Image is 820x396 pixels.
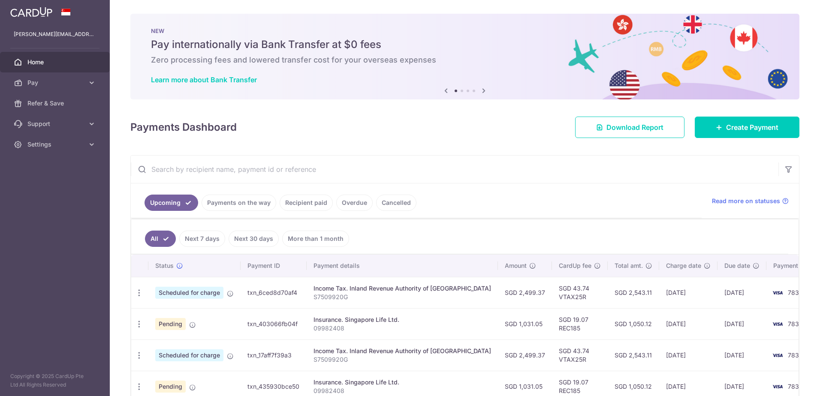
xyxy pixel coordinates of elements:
a: All [145,231,176,247]
span: 7834 [788,289,803,296]
span: 7834 [788,383,803,390]
a: Cancelled [376,195,416,211]
a: Read more on statuses [712,197,789,205]
span: Support [27,120,84,128]
td: SGD 2,543.11 [608,277,659,308]
span: Pay [27,78,84,87]
td: txn_6ced8d70af4 [241,277,307,308]
td: txn_17aff7f39a3 [241,339,307,371]
span: Scheduled for charge [155,287,223,299]
p: S7509920G [314,355,491,364]
div: Insurance. Singapore Life Ltd. [314,315,491,324]
p: 09982408 [314,387,491,395]
a: Create Payment [695,117,799,138]
td: [DATE] [659,308,717,339]
span: Read more on statuses [712,197,780,205]
span: Status [155,261,174,270]
a: Next 30 days [229,231,279,247]
span: Pending [155,318,186,330]
td: SGD 43.74 VTAX25R [552,277,608,308]
span: Download Report [606,122,663,132]
td: SGD 19.07 REC185 [552,308,608,339]
span: Settings [27,140,84,149]
img: Bank transfer banner [130,14,799,99]
a: More than 1 month [282,231,349,247]
p: [PERSON_NAME][EMAIL_ADDRESS][DOMAIN_NAME] [14,30,96,39]
div: Income Tax. Inland Revenue Authority of [GEOGRAPHIC_DATA] [314,347,491,355]
span: Charge date [666,261,701,270]
p: S7509920G [314,293,491,301]
h6: Zero processing fees and lowered transfer cost for your overseas expenses [151,55,779,65]
p: NEW [151,27,779,34]
span: Scheduled for charge [155,349,223,361]
th: Payment ID [241,255,307,277]
p: 09982408 [314,324,491,333]
td: SGD 2,499.37 [498,339,552,371]
img: Bank Card [769,288,786,298]
td: SGD 2,543.11 [608,339,659,371]
span: Amount [505,261,527,270]
td: [DATE] [717,339,766,371]
td: SGD 43.74 VTAX25R [552,339,608,371]
a: Next 7 days [179,231,225,247]
a: Payments on the way [202,195,276,211]
td: txn_403066fb04f [241,308,307,339]
td: SGD 1,050.12 [608,308,659,339]
td: [DATE] [659,339,717,371]
img: Bank Card [769,381,786,392]
td: [DATE] [659,277,717,308]
h5: Pay internationally via Bank Transfer at $0 fees [151,38,779,51]
a: Download Report [575,117,684,138]
a: Upcoming [145,195,198,211]
div: Insurance. Singapore Life Ltd. [314,378,491,387]
span: Refer & Save [27,99,84,108]
span: Due date [724,261,750,270]
td: SGD 1,031.05 [498,308,552,339]
input: Search by recipient name, payment id or reference [131,156,778,183]
a: Recipient paid [280,195,333,211]
a: Overdue [336,195,373,211]
img: Bank Card [769,350,786,360]
th: Payment details [307,255,498,277]
img: Bank Card [769,319,786,329]
td: [DATE] [717,277,766,308]
span: CardUp fee [559,261,591,270]
span: 7834 [788,351,803,359]
span: Total amt. [615,261,643,270]
td: [DATE] [717,308,766,339]
div: Income Tax. Inland Revenue Authority of [GEOGRAPHIC_DATA] [314,284,491,293]
span: Home [27,58,84,66]
a: Learn more about Bank Transfer [151,75,257,84]
span: 7834 [788,320,803,327]
img: CardUp [10,7,52,17]
td: SGD 2,499.37 [498,277,552,308]
span: Pending [155,381,186,393]
h4: Payments Dashboard [130,120,237,135]
span: Create Payment [726,122,778,132]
